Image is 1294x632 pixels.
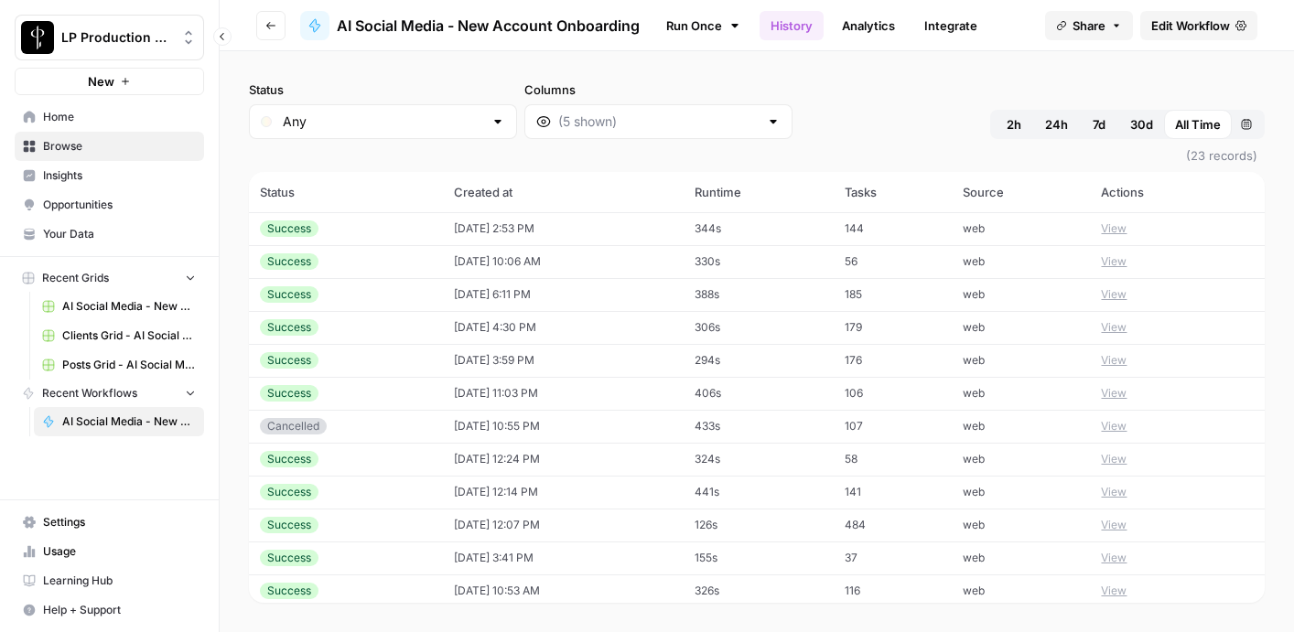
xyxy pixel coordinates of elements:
a: Insights [15,161,204,190]
div: Success [260,352,318,369]
td: [DATE] 2:53 PM [443,212,684,245]
button: View [1101,220,1127,237]
td: 326s [684,574,834,607]
td: 179 [834,311,952,344]
span: 24h [1045,115,1068,134]
td: [DATE] 6:11 PM [443,278,684,311]
td: [DATE] 3:41 PM [443,541,684,574]
a: Posts Grid - AI Social Media [34,350,204,380]
td: 484 [834,509,952,541]
button: Help + Support [15,595,204,625]
span: Recent Workflows [42,385,137,402]
td: [DATE] 10:55 PM [443,410,684,443]
button: New [15,68,204,95]
a: AI Social Media - New Account Onboarding [34,407,204,436]
td: 294s [684,344,834,377]
img: LP Production Workloads Logo [21,21,54,54]
td: web [952,377,1090,410]
a: Edit Workflow [1140,11,1257,40]
div: Success [260,220,318,237]
th: Runtime [684,172,834,212]
td: 433s [684,410,834,443]
td: 441s [684,476,834,509]
td: [DATE] 12:14 PM [443,476,684,509]
td: web [952,541,1090,574]
a: Opportunities [15,190,204,220]
span: Settings [43,514,196,530]
a: Learning Hub [15,566,204,595]
a: Integrate [913,11,988,40]
span: Recent Grids [42,270,109,286]
span: AI Social Media - New Account Onboarding [337,15,640,37]
button: Workspace: LP Production Workloads [15,15,204,60]
td: 406s [684,377,834,410]
a: AI Social Media - New Account Onboarding [temp] Grid [34,292,204,321]
td: 107 [834,410,952,443]
span: 2h [1007,115,1021,134]
td: 106 [834,377,952,410]
td: 56 [834,245,952,278]
span: LP Production Workloads [61,28,172,47]
a: Home [15,102,204,132]
a: Clients Grid - AI Social Media [34,321,204,350]
div: Success [260,451,318,467]
th: Tasks [834,172,952,212]
button: View [1101,583,1127,599]
div: Success [260,583,318,599]
span: Posts Grid - AI Social Media [62,357,196,373]
a: Run Once [654,10,752,41]
span: Help + Support [43,602,196,618]
button: View [1101,286,1127,303]
button: View [1101,484,1127,500]
td: [DATE] 12:07 PM [443,509,684,541]
span: Opportunities [43,197,196,213]
td: web [952,311,1090,344]
div: Success [260,286,318,303]
div: Success [260,550,318,566]
button: 24h [1034,110,1079,139]
button: Recent Workflows [15,380,204,407]
span: All Time [1175,115,1221,134]
div: Success [260,517,318,533]
td: 185 [834,278,952,311]
button: View [1101,385,1127,402]
button: View [1101,253,1127,270]
a: History [760,11,824,40]
a: AI Social Media - New Account Onboarding [300,11,640,40]
td: 306s [684,311,834,344]
td: 344s [684,212,834,245]
span: New [88,72,114,91]
th: Created at [443,172,684,212]
td: [DATE] 12:24 PM [443,443,684,476]
td: 126s [684,509,834,541]
td: web [952,344,1090,377]
button: View [1101,418,1127,434]
span: Learning Hub [43,573,196,589]
button: 30d [1119,110,1164,139]
td: web [952,278,1090,311]
span: 7d [1093,115,1105,134]
td: web [952,574,1090,607]
a: Browse [15,132,204,161]
div: Success [260,253,318,270]
a: Your Data [15,220,204,249]
input: Any [283,112,483,131]
td: [DATE] 10:06 AM [443,245,684,278]
td: web [952,245,1090,278]
a: Usage [15,537,204,566]
td: 144 [834,212,952,245]
button: View [1101,352,1127,369]
th: Actions [1090,172,1265,212]
div: Success [260,484,318,500]
button: 7d [1079,110,1119,139]
td: [DATE] 11:03 PM [443,377,684,410]
td: [DATE] 3:59 PM [443,344,684,377]
a: Analytics [831,11,906,40]
span: Home [43,109,196,125]
a: Settings [15,508,204,537]
span: Insights [43,167,196,184]
span: Usage [43,543,196,560]
span: (23 records) [249,139,1265,172]
td: 58 [834,443,952,476]
label: Status [249,80,517,99]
